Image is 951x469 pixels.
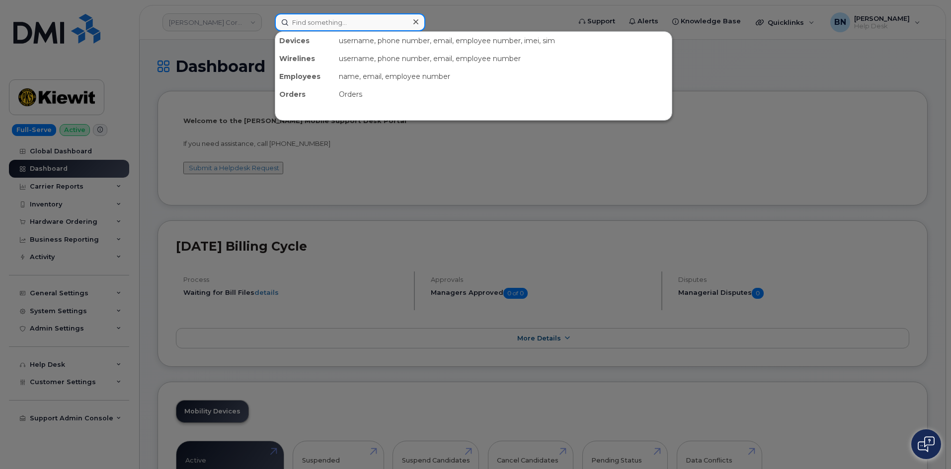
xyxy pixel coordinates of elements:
img: Open chat [918,436,935,452]
div: name, email, employee number [335,67,672,85]
div: username, phone number, email, employee number, imei, sim [335,32,672,50]
div: Wirelines [275,50,335,67]
div: Devices [275,32,335,50]
div: Orders [275,85,335,103]
div: Employees [275,67,335,85]
div: username, phone number, email, employee number [335,50,672,67]
div: Orders [335,85,672,103]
